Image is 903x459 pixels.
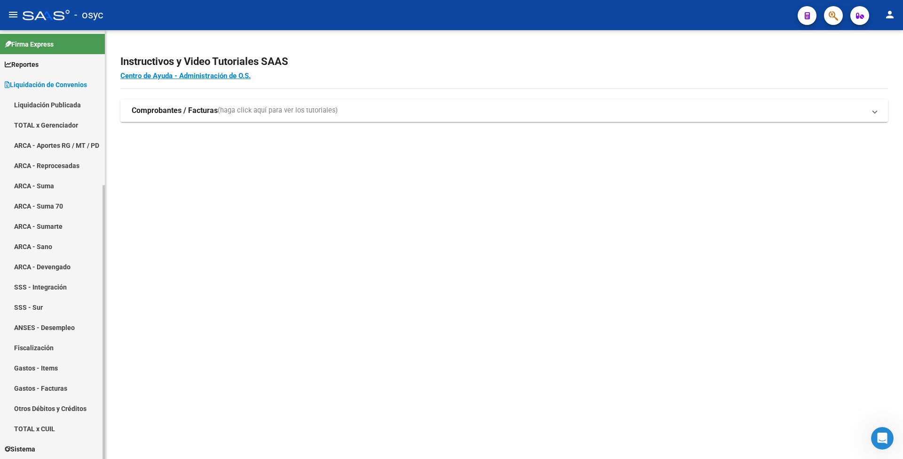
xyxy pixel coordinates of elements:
[5,80,87,90] span: Liquidación de Convenios
[8,9,19,20] mat-icon: menu
[5,39,54,49] span: Firma Express
[132,105,218,116] strong: Comprobantes / Facturas
[884,9,895,20] mat-icon: person
[120,99,888,122] mat-expansion-panel-header: Comprobantes / Facturas(haga click aquí para ver los tutoriales)
[218,105,338,116] span: (haga click aquí para ver los tutoriales)
[871,427,894,450] iframe: Intercom live chat
[120,72,251,80] a: Centro de Ayuda - Administración de O.S.
[74,5,103,25] span: - osyc
[120,53,888,71] h2: Instructivos y Video Tutoriales SAAS
[5,444,35,454] span: Sistema
[5,59,39,70] span: Reportes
